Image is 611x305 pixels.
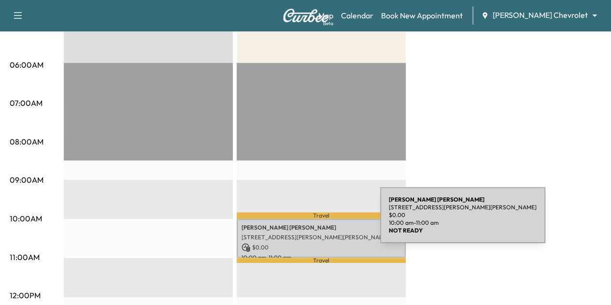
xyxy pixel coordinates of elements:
[10,136,43,147] p: 08:00AM
[283,9,329,22] img: Curbee Logo
[10,59,43,71] p: 06:00AM
[237,258,406,263] p: Travel
[389,211,537,219] p: $ 0.00
[389,196,484,203] b: [PERSON_NAME] [PERSON_NAME]
[242,233,401,241] p: [STREET_ADDRESS][PERSON_NAME][PERSON_NAME]
[242,243,401,252] p: $ 0.00
[341,10,373,21] a: Calendar
[389,227,423,234] b: NOT READY
[318,10,333,21] a: MapBeta
[493,10,588,21] span: [PERSON_NAME] Chevrolet
[10,213,42,224] p: 10:00AM
[242,224,401,232] p: [PERSON_NAME] [PERSON_NAME]
[389,203,537,211] p: [STREET_ADDRESS][PERSON_NAME][PERSON_NAME]
[10,251,40,263] p: 11:00AM
[10,97,43,109] p: 07:00AM
[237,212,406,218] p: Travel
[389,219,537,227] p: 10:00 am - 11:00 am
[381,10,463,21] a: Book New Appointment
[10,174,43,186] p: 09:00AM
[323,20,333,27] div: Beta
[242,254,401,261] p: 10:00 am - 11:00 am
[10,290,41,301] p: 12:00PM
